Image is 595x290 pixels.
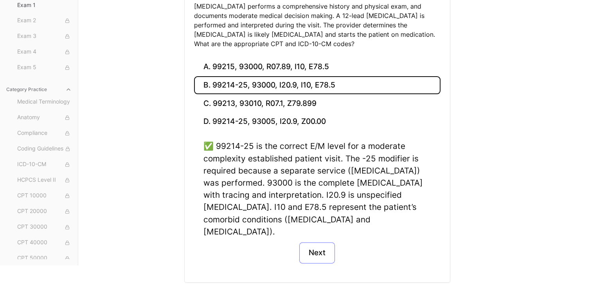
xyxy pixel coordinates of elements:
span: Anatomy [17,113,72,122]
button: HCPCS Level II [14,174,75,186]
button: Anatomy [14,111,75,124]
span: CPT 30000 [17,223,72,231]
span: Exam 4 [17,48,72,56]
button: Medical Terminology [14,96,75,108]
button: C. 99213, 93010, R07.1, Z79.899 [194,94,440,113]
span: Compliance [17,129,72,138]
button: D. 99214-25, 93005, I20.9, Z00.00 [194,113,440,131]
span: Exam 5 [17,63,72,72]
span: Exam 1 [17,1,72,9]
div: ✅ 99214-25 is the correct E/M level for a moderate complexity established patient visit. The -25 ... [203,140,431,238]
span: ICD-10-CM [17,160,72,169]
button: Exam 5 [14,61,75,74]
span: CPT 20000 [17,207,72,216]
span: HCPCS Level II [17,176,72,184]
button: CPT 30000 [14,221,75,233]
button: ICD-10-CM [14,158,75,171]
span: Exam 2 [17,16,72,25]
span: Coding Guidelines [17,145,72,153]
button: Next [299,242,335,263]
button: B. 99214-25, 93000, I20.9, I10, E78.5 [194,76,440,95]
span: Exam 3 [17,32,72,41]
button: CPT 10000 [14,190,75,202]
span: CPT 40000 [17,238,72,247]
button: CPT 50000 [14,252,75,265]
button: Category Practice [3,83,75,96]
button: Exam 3 [14,30,75,43]
button: CPT 20000 [14,205,75,218]
span: Medical Terminology [17,98,72,106]
button: Exam 4 [14,46,75,58]
button: CPT 40000 [14,236,75,249]
span: CPT 10000 [17,192,72,200]
button: Coding Guidelines [14,143,75,155]
button: Exam 2 [14,14,75,27]
button: A. 99215, 93000, R07.89, I10, E78.5 [194,58,440,76]
button: Compliance [14,127,75,140]
span: CPT 50000 [17,254,72,263]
